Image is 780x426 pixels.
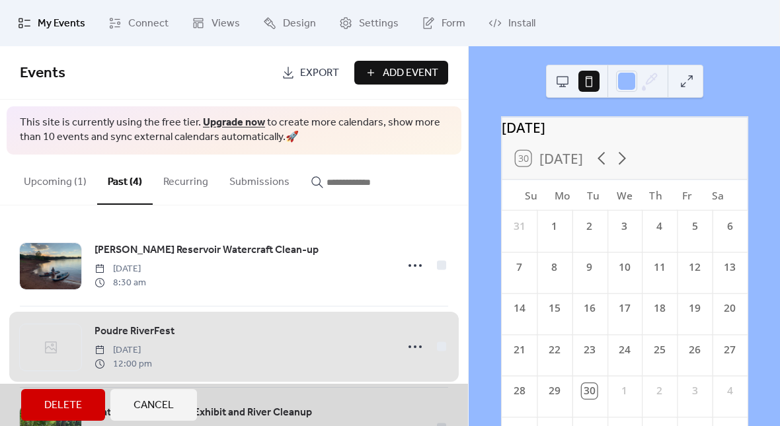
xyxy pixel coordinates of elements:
div: 12 [687,260,702,275]
div: Th [640,180,671,211]
div: 18 [652,301,667,316]
div: 17 [617,301,632,316]
div: Mo [547,180,578,211]
div: 24 [617,342,632,357]
div: 23 [582,342,597,357]
div: 11 [652,260,667,275]
div: 7 [511,260,526,275]
span: Install [508,16,535,32]
span: This site is currently using the free tier. to create more calendars, show more than 10 events an... [20,116,448,145]
a: Upgrade now [203,112,265,133]
a: My Events [8,5,95,41]
button: Past (4) [97,155,153,205]
div: 2 [582,219,597,234]
span: Add Event [383,65,438,81]
a: Settings [329,5,409,41]
div: 10 [617,260,632,275]
div: 27 [722,342,737,357]
button: Recurring [153,155,219,203]
span: Delete [44,398,82,413]
a: Design [253,5,326,41]
span: Cancel [134,398,174,413]
div: Sa [702,180,733,211]
a: Views [182,5,250,41]
div: 22 [547,342,562,357]
div: We [609,180,640,211]
span: My Events [38,16,85,32]
div: 15 [547,301,562,316]
div: 1 [617,383,632,398]
div: 9 [582,260,597,275]
div: 16 [582,301,597,316]
a: Export [272,61,349,85]
div: [DATE] [502,117,748,137]
div: 6 [722,219,737,234]
div: 8 [547,260,562,275]
div: 5 [687,219,702,234]
div: 29 [547,383,562,398]
div: 28 [511,383,526,398]
span: Views [212,16,240,32]
div: 19 [687,301,702,316]
div: Fr [671,180,702,211]
div: 4 [722,383,737,398]
button: Add Event [354,61,448,85]
button: Submissions [219,155,300,203]
div: 14 [511,301,526,316]
div: 2 [652,383,667,398]
div: 31 [511,219,526,234]
span: Settings [359,16,399,32]
span: Design [283,16,316,32]
span: Events [20,59,65,88]
div: 3 [687,383,702,398]
button: Cancel [110,389,197,421]
div: 13 [722,260,737,275]
div: 25 [652,342,667,357]
div: 26 [687,342,702,357]
span: Connect [128,16,169,32]
div: 4 [652,219,667,234]
button: Upcoming (1) [13,155,97,203]
div: Su [515,180,546,211]
div: Tu [578,180,609,211]
div: 20 [722,301,737,316]
span: Form [442,16,465,32]
a: Connect [98,5,178,41]
button: Delete [21,389,105,421]
a: Install [479,5,545,41]
div: 3 [617,219,632,234]
div: 30 [582,383,597,398]
a: Form [412,5,475,41]
div: 1 [547,219,562,234]
div: 21 [511,342,526,357]
span: Export [300,65,339,81]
